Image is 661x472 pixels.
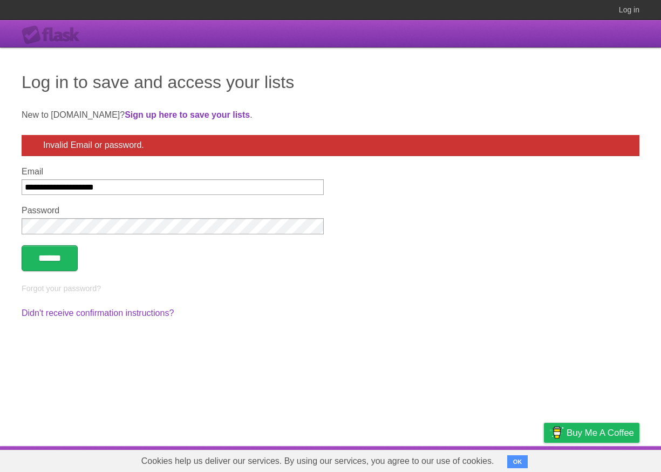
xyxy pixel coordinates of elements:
[436,449,480,469] a: Developers
[549,423,564,442] img: Buy me a coffee
[22,308,174,318] a: Didn't receive confirmation instructions?
[22,25,86,45] div: Flask
[571,449,639,469] a: Suggest a feature
[400,449,423,469] a: About
[131,450,505,472] span: Cookies help us deliver our services. By using our services, you agree to our use of cookies.
[530,449,558,469] a: Privacy
[544,423,639,443] a: Buy me a coffee
[22,109,639,122] p: New to [DOMAIN_NAME]? .
[567,423,634,442] span: Buy me a coffee
[22,135,639,156] div: Invalid Email or password.
[22,284,101,293] a: Forgot your password?
[22,69,639,95] h1: Log in to save and access your lists
[493,449,517,469] a: Terms
[507,455,528,468] button: OK
[22,167,324,177] label: Email
[125,110,250,119] a: Sign up here to save your lists
[22,206,324,215] label: Password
